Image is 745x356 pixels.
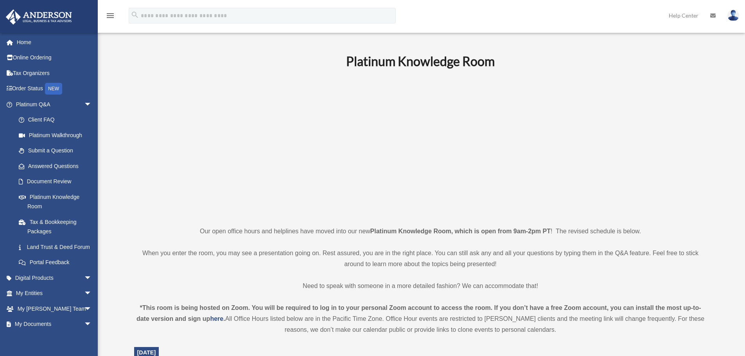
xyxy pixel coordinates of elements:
strong: . [223,315,225,322]
a: Platinum Walkthrough [11,127,104,143]
strong: *This room is being hosted on Zoom. You will be required to log in to your personal Zoom account ... [136,304,701,322]
a: Order StatusNEW [5,81,104,97]
a: Platinum Knowledge Room [11,189,100,214]
i: search [131,11,139,19]
div: NEW [45,83,62,95]
a: My [PERSON_NAME] Teamarrow_drop_down [5,301,104,317]
i: menu [106,11,115,20]
a: Tax & Bookkeeping Packages [11,214,104,239]
span: arrow_drop_down [84,270,100,286]
b: Platinum Knowledge Room [346,54,495,69]
p: Need to speak with someone in a more detailed fashion? We can accommodate that! [134,281,707,292]
iframe: 231110_Toby_KnowledgeRoom [303,79,538,211]
div: All Office Hours listed below are in the Pacific Time Zone. Office Hour events are restricted to ... [134,302,707,335]
a: Online Ordering [5,50,104,66]
span: arrow_drop_down [84,301,100,317]
span: arrow_drop_down [84,286,100,302]
img: User Pic [727,10,739,21]
p: Our open office hours and helplines have moved into our new ! The revised schedule is below. [134,226,707,237]
a: My Entitiesarrow_drop_down [5,286,104,301]
p: When you enter the room, you may see a presentation going on. Rest assured, you are in the right ... [134,248,707,270]
a: Digital Productsarrow_drop_down [5,270,104,286]
a: Home [5,34,104,50]
a: Portal Feedback [11,255,104,270]
span: arrow_drop_down [84,97,100,113]
a: menu [106,14,115,20]
a: here [210,315,223,322]
img: Anderson Advisors Platinum Portal [4,9,74,25]
a: My Documentsarrow_drop_down [5,317,104,332]
a: Client FAQ [11,112,104,128]
a: Submit a Question [11,143,104,159]
a: Document Review [11,174,104,190]
span: [DATE] [137,349,156,356]
span: arrow_drop_down [84,317,100,333]
a: Platinum Q&Aarrow_drop_down [5,97,104,112]
strong: Platinum Knowledge Room, which is open from 9am-2pm PT [370,228,551,234]
a: Tax Organizers [5,65,104,81]
a: Land Trust & Deed Forum [11,239,104,255]
a: Answered Questions [11,158,104,174]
